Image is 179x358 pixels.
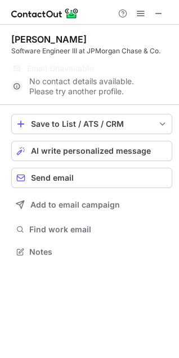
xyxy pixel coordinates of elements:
[31,146,151,155] span: AI write personalized message
[11,244,172,260] button: Notes
[11,141,172,161] button: AI write personalized message
[11,222,172,237] button: Find work email
[31,120,153,128] div: Save to List / ATS / CRM
[27,63,94,74] span: Email Unavailable
[11,114,172,134] button: save-profile-one-click
[30,200,120,209] span: Add to email campaign
[11,46,172,56] div: Software Engineer III at JPMorgan Chase & Co.
[29,247,168,257] span: Notes
[11,77,172,95] div: No contact details available. Please try another profile.
[11,34,87,45] div: [PERSON_NAME]
[11,195,172,215] button: Add to email campaign
[29,224,168,235] span: Find work email
[11,7,79,20] img: ContactOut v5.3.10
[11,168,172,188] button: Send email
[31,173,74,182] span: Send email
